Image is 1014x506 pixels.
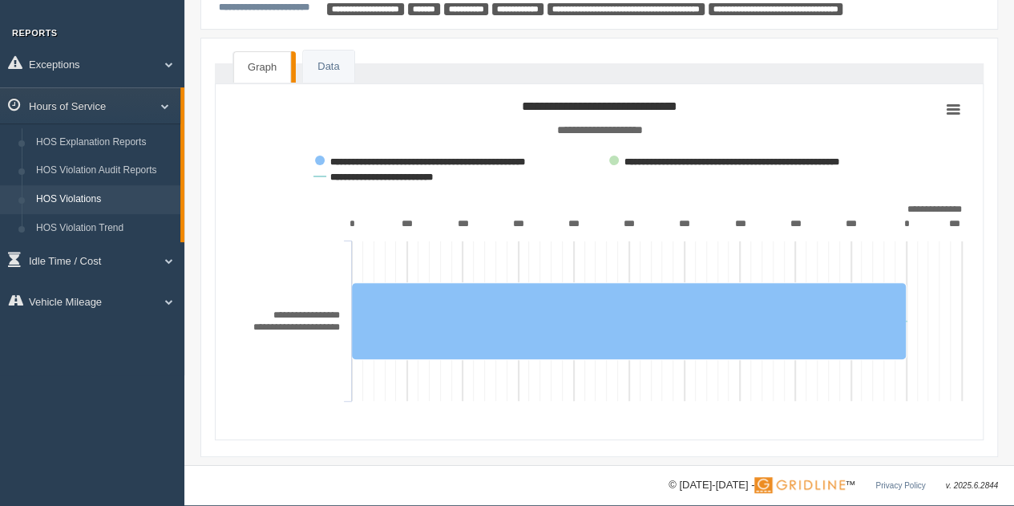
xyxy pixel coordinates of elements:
a: Graph [233,51,291,83]
a: HOS Violation Audit Reports [29,156,180,185]
a: HOS Violations [29,185,180,214]
span: v. 2025.6.2844 [946,481,998,490]
a: Privacy Policy [875,481,925,490]
a: HOS Violation Trend [29,214,180,243]
a: Data [303,51,353,83]
div: © [DATE]-[DATE] - ™ [669,477,998,494]
a: HOS Explanation Reports [29,128,180,157]
img: Gridline [754,477,845,493]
